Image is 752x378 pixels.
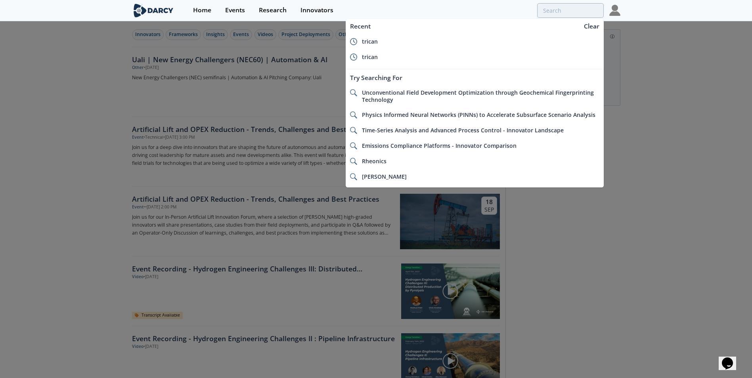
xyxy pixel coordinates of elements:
span: Emissions Compliance Platforms - Innovator Comparison [362,142,517,149]
span: Unconventional Field Development Optimization through Geochemical Fingerprinting Technology [362,89,594,103]
span: trican [362,53,378,61]
img: logo-wide.svg [132,4,175,17]
div: Recent [346,19,580,34]
iframe: chat widget [719,346,744,370]
span: [PERSON_NAME] [362,173,407,180]
span: Time-Series Analysis and Advanced Process Control - Innovator Landscape [362,126,564,134]
img: icon [350,173,357,180]
div: Research [259,7,287,13]
div: Try Searching For [346,71,603,85]
span: trican [362,38,378,45]
img: icon [350,38,357,45]
span: Rheonics [362,157,387,165]
span: Physics Informed Neural Networks (PINNs) to Accelerate Subsurface Scenario Analysis [362,111,595,118]
img: icon [350,158,357,165]
div: Clear [581,22,602,31]
img: icon [350,53,357,61]
div: Events [225,7,245,13]
div: Innovators [300,7,333,13]
input: Advanced Search [537,3,604,18]
img: icon [350,111,357,118]
div: Home [193,7,211,13]
img: Profile [609,5,620,16]
img: icon [350,142,357,149]
img: icon [350,127,357,134]
img: icon [350,89,357,96]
